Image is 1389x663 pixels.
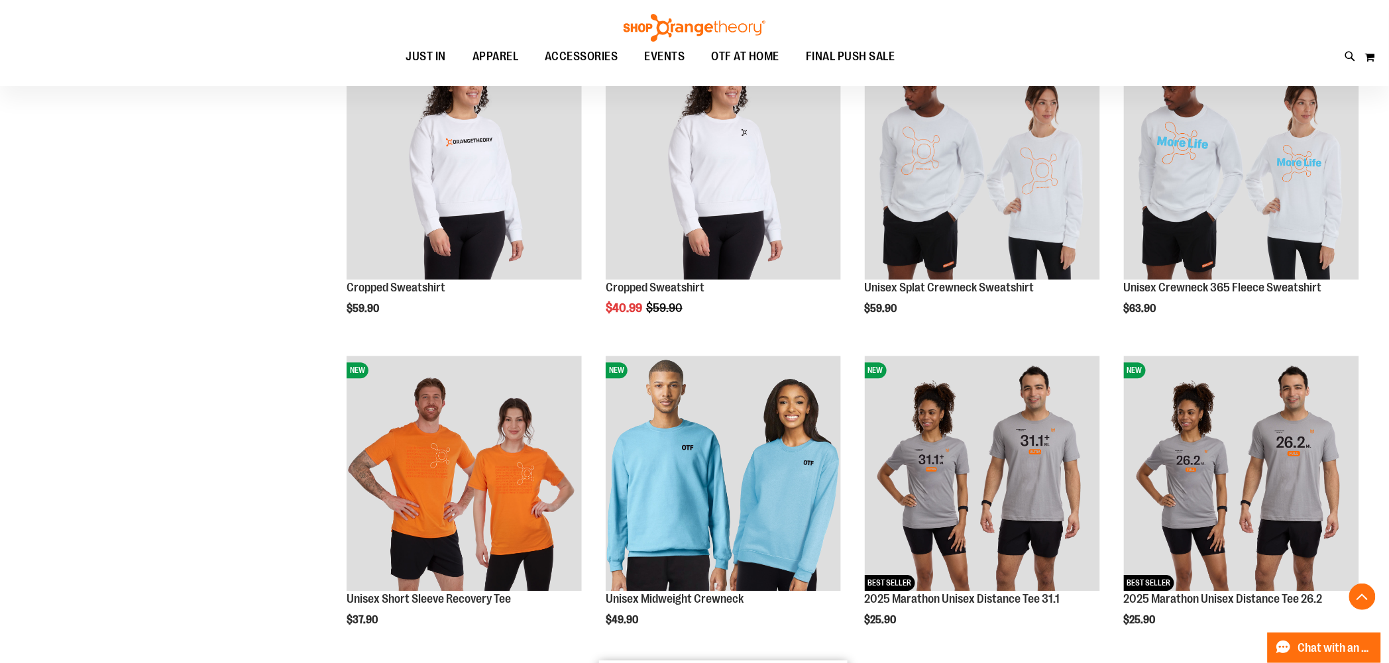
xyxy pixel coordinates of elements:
[606,301,644,315] span: $40.99
[1124,592,1323,605] a: 2025 Marathon Unisex Distance Tee 26.2
[793,42,909,72] a: FINAL PUSH SALE
[347,592,511,605] a: Unisex Short Sleeve Recovery Tee
[347,356,582,591] img: Unisex Short Sleeve Recovery Tee
[865,575,915,591] span: BEST SELLER
[1124,575,1174,591] span: BEST SELLER
[1124,281,1322,294] a: Unisex Crewneck 365 Fleece Sweatshirt
[1124,44,1359,280] img: Unisex Crewneck 365 Fleece Sweatshirt
[606,362,628,378] span: NEW
[347,356,582,593] a: Unisex Short Sleeve Recovery TeeNEW
[632,42,698,72] a: EVENTS
[459,42,532,72] a: APPAREL
[622,14,767,42] img: Shop Orangetheory
[1124,614,1158,626] span: $25.90
[599,38,848,348] div: product
[606,44,841,281] a: Front facing view of Cropped SweatshirtNEW
[1124,303,1158,315] span: $63.90
[858,38,1107,348] div: product
[606,356,841,591] img: Unisex Midweight Crewneck
[347,44,582,280] img: Front of 2024 Q3 Balanced Basic Womens Cropped Sweatshirt
[606,281,704,294] a: Cropped Sweatshirt
[1124,362,1146,378] span: NEW
[347,44,582,281] a: Front of 2024 Q3 Balanced Basic Womens Cropped SweatshirtNEW
[606,356,841,593] a: Unisex Midweight CrewneckNEW
[646,301,685,315] span: $59.90
[606,614,640,626] span: $49.90
[645,42,685,72] span: EVENTS
[347,303,381,315] span: $59.90
[599,349,848,660] div: product
[406,42,446,72] span: JUST IN
[865,44,1100,280] img: Unisex Splat Crewneck Sweatshirt
[865,356,1100,593] a: 2025 Marathon Unisex Distance Tee 31.1NEWBEST SELLER
[865,592,1060,605] a: 2025 Marathon Unisex Distance Tee 31.1
[1298,642,1373,654] span: Chat with an Expert
[347,614,380,626] span: $37.90
[865,614,899,626] span: $25.90
[340,349,588,660] div: product
[865,356,1100,591] img: 2025 Marathon Unisex Distance Tee 31.1
[1349,584,1376,610] button: Back To Top
[545,42,618,72] span: ACCESSORIES
[865,303,899,315] span: $59.90
[698,42,793,72] a: OTF AT HOME
[1124,356,1359,591] img: 2025 Marathon Unisex Distance Tee 26.2
[472,42,519,72] span: APPAREL
[347,362,368,378] span: NEW
[865,362,887,378] span: NEW
[606,44,841,280] img: Front facing view of Cropped Sweatshirt
[392,42,459,72] a: JUST IN
[531,42,632,72] a: ACCESSORIES
[806,42,895,72] span: FINAL PUSH SALE
[340,38,588,348] div: product
[858,349,1107,660] div: product
[1124,356,1359,593] a: 2025 Marathon Unisex Distance Tee 26.2NEWBEST SELLER
[347,281,445,294] a: Cropped Sweatshirt
[1117,349,1366,660] div: product
[1268,633,1382,663] button: Chat with an Expert
[1117,38,1366,348] div: product
[1124,44,1359,281] a: Unisex Crewneck 365 Fleece SweatshirtNEW
[865,281,1034,294] a: Unisex Splat Crewneck Sweatshirt
[712,42,780,72] span: OTF AT HOME
[865,44,1100,281] a: Unisex Splat Crewneck SweatshirtNEW
[606,592,744,605] a: Unisex Midweight Crewneck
